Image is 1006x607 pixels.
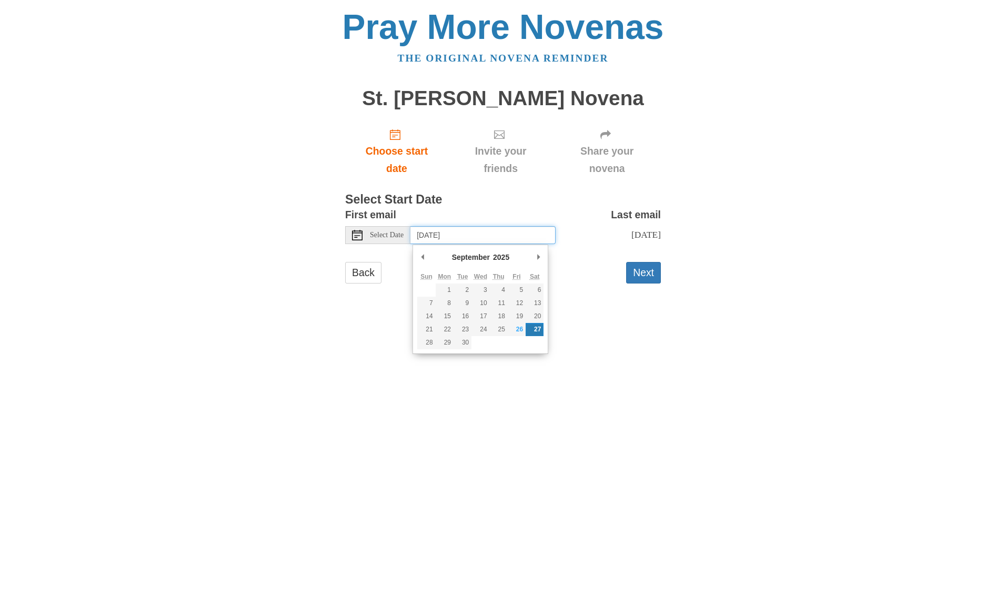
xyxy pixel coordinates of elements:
button: 25 [490,323,508,336]
span: Invite your friends [459,143,542,177]
abbr: Saturday [530,273,540,280]
button: 22 [436,323,454,336]
a: Back [345,262,381,284]
abbr: Wednesday [474,273,487,280]
a: Pray More Novenas [343,7,664,46]
button: 13 [526,297,544,310]
span: Share your novena [564,143,650,177]
button: 9 [454,297,471,310]
button: 4 [490,284,508,297]
input: Use the arrow keys to pick a date [410,226,556,244]
button: 8 [436,297,454,310]
button: 11 [490,297,508,310]
div: Click "Next" to confirm your start date first. [448,120,553,183]
button: 5 [508,284,526,297]
button: 10 [471,297,489,310]
abbr: Sunday [420,273,432,280]
button: 23 [454,323,471,336]
button: 20 [526,310,544,323]
button: 15 [436,310,454,323]
button: 18 [490,310,508,323]
button: 30 [454,336,471,349]
button: 3 [471,284,489,297]
abbr: Friday [512,273,520,280]
abbr: Tuesday [457,273,468,280]
button: 6 [526,284,544,297]
button: 27 [526,323,544,336]
label: Last email [611,206,661,224]
a: The original novena reminder [398,53,609,64]
span: Select Date [370,231,404,239]
span: Choose start date [356,143,438,177]
label: First email [345,206,396,224]
button: 21 [417,323,435,336]
h1: St. [PERSON_NAME] Novena [345,87,661,110]
button: 2 [454,284,471,297]
button: Next Month [533,249,544,265]
h3: Select Start Date [345,193,661,207]
span: [DATE] [631,229,661,240]
button: 1 [436,284,454,297]
div: 2025 [491,249,511,265]
button: Next [626,262,661,284]
button: 16 [454,310,471,323]
button: 14 [417,310,435,323]
div: September [450,249,491,265]
button: 28 [417,336,435,349]
div: Click "Next" to confirm your start date first. [553,120,661,183]
button: 7 [417,297,435,310]
button: Previous Month [417,249,428,265]
button: 12 [508,297,526,310]
button: 24 [471,323,489,336]
button: 19 [508,310,526,323]
button: 17 [471,310,489,323]
button: 26 [508,323,526,336]
button: 29 [436,336,454,349]
abbr: Monday [438,273,451,280]
a: Choose start date [345,120,448,183]
abbr: Thursday [493,273,505,280]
